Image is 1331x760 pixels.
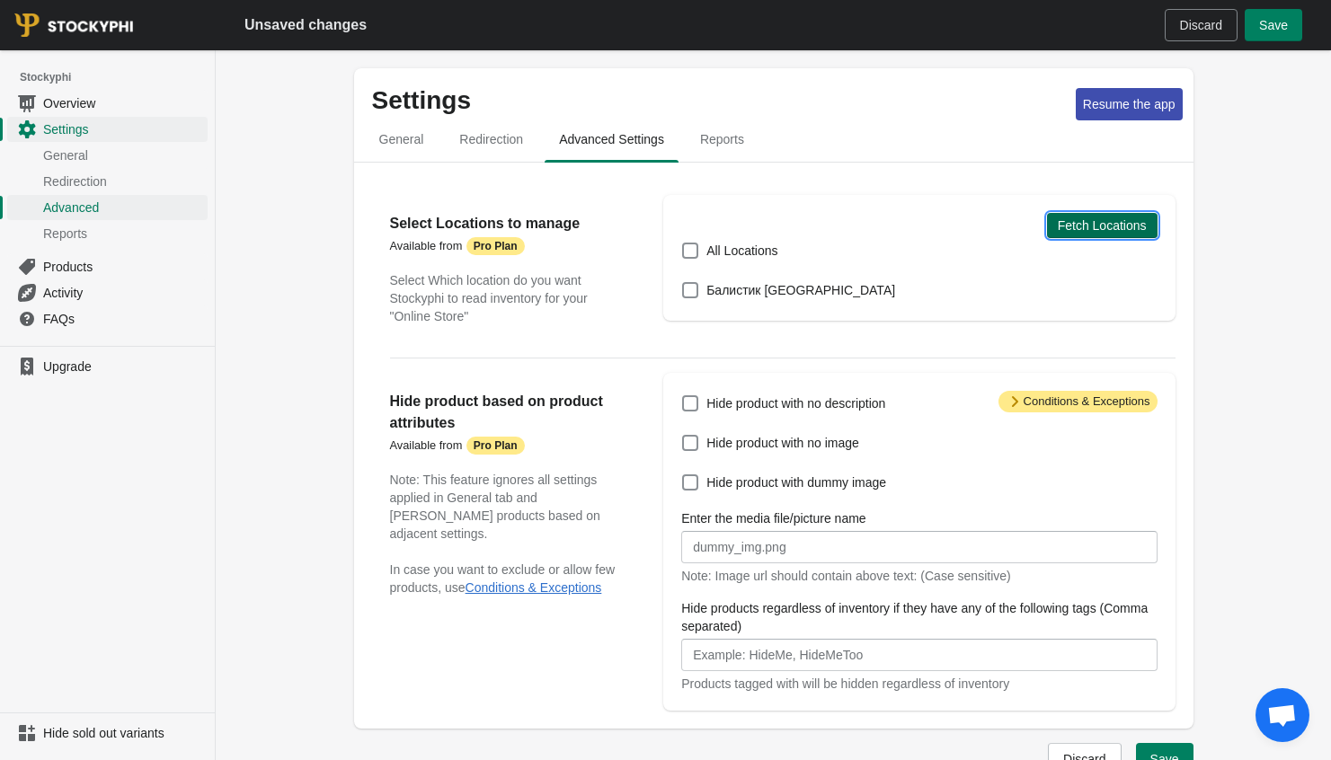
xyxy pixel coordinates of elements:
h2: Unsaved changes [244,14,367,36]
label: Enter the media file/picture name [681,509,865,527]
span: Save [1259,18,1288,32]
span: General [365,123,439,155]
span: Upgrade [43,358,204,376]
span: Discard [1180,18,1222,32]
span: All Locations [706,242,777,260]
span: Fetch Locations [1058,218,1147,233]
a: Advanced [7,194,208,220]
p: Select Which location do you want Stockyphi to read inventory for your "Online Store" [390,271,628,325]
a: Overview [7,90,208,116]
input: dummy_img.png [681,531,1157,563]
strong: Pro Plan [474,438,518,453]
span: Redirection [445,123,537,155]
h3: Note: This feature ignores all settings applied in General tab and [PERSON_NAME] products based o... [390,471,628,543]
strong: Select Locations to manage [390,216,581,231]
button: reports [682,116,762,163]
div: Open chat [1256,688,1309,742]
a: Reports [7,220,208,246]
span: Available from [390,239,463,252]
span: Conditions & Exceptions [998,391,1158,412]
p: Settings [372,86,1069,115]
a: Hide sold out variants [7,720,208,746]
button: general [361,116,442,163]
div: Note: Image url should contain above text: (Case sensitive) [681,567,1157,585]
span: Available from [390,438,463,452]
span: Products [43,258,204,276]
a: Products [7,253,208,279]
button: Save [1245,9,1302,41]
button: Resume the app [1076,88,1183,120]
span: Hide product with no description [706,394,885,412]
strong: Pro Plan [474,239,518,253]
span: Overview [43,94,204,112]
button: Conditions & Exceptions [466,580,602,595]
span: Advanced Settings [545,123,679,155]
a: Upgrade [7,354,208,379]
a: Activity [7,279,208,305]
p: In case you want to exclude or allow few products, use [390,561,628,597]
button: Fetch Locations [1047,213,1158,238]
span: Resume the app [1083,97,1176,111]
span: Settings [43,120,204,138]
span: Advanced [43,199,204,217]
div: Products tagged with will be hidden regardless of inventory [681,675,1157,693]
span: FAQs [43,310,204,328]
span: Балистик [GEOGRAPHIC_DATA] [706,281,895,299]
a: Settings [7,116,208,142]
span: Stockyphi [20,68,215,86]
button: Advanced settings [541,116,682,163]
button: redirection [441,116,541,163]
span: Activity [43,284,204,302]
button: Discard [1165,9,1238,41]
span: General [43,146,204,164]
input: Example: HideMe, HideMeToo [681,639,1157,671]
strong: Hide product based on product attributes [390,393,603,430]
span: Hide product with no image [706,434,859,452]
div: Advanced settings [354,163,1193,729]
a: General [7,142,208,168]
span: Hide sold out variants [43,724,204,742]
a: FAQs [7,305,208,331]
span: Reports [43,225,204,243]
span: Redirection [43,172,204,190]
a: Redirection [7,168,208,194]
span: Reports [686,123,759,155]
label: Hide products regardless of inventory if they have any of the following tags (Comma separated) [681,599,1157,635]
span: Hide product with dummy image [706,473,886,491]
